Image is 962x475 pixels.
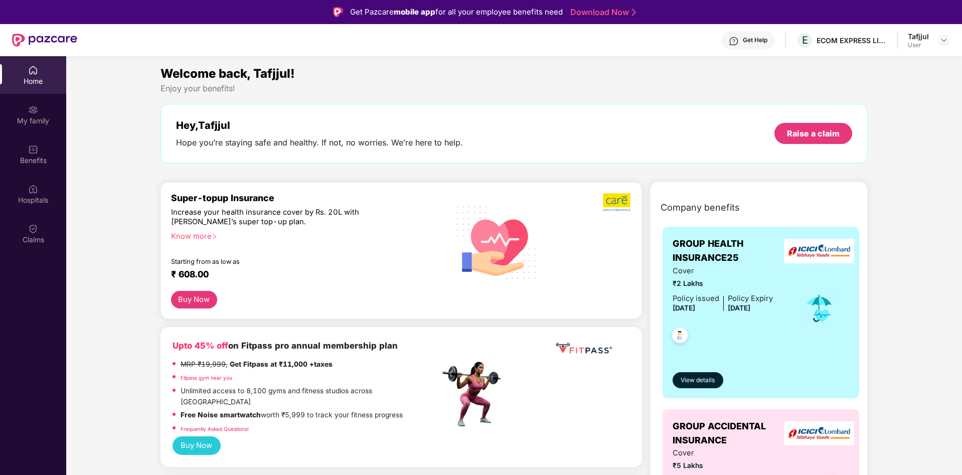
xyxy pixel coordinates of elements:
span: Cover [673,265,773,277]
div: Tafjjul [908,32,929,41]
button: Buy Now [171,291,217,308]
button: View details [673,372,723,388]
img: svg+xml;base64,PHN2ZyB4bWxucz0iaHR0cDovL3d3dy53My5vcmcvMjAwMC9zdmciIHhtbG5zOnhsaW5rPSJodHRwOi8vd3... [449,193,545,290]
img: icon [803,292,836,325]
div: Get Help [743,36,767,44]
img: svg+xml;base64,PHN2ZyBpZD0iSGVscC0zMngzMiIgeG1sbnM9Imh0dHA6Ly93d3cudzMub3JnLzIwMDAvc3ZnIiB3aWR0aD... [729,36,739,46]
div: Policy issued [673,293,719,304]
img: fpp.png [439,359,510,429]
p: worth ₹5,999 to track your fitness progress [181,410,403,421]
span: Company benefits [661,201,740,215]
div: Raise a claim [787,128,840,139]
div: Hey, Tafjjul [176,119,463,131]
strong: Get Fitpass at ₹11,000 +taxes [230,360,333,368]
div: Enjoy your benefits! [161,83,868,94]
img: Logo [333,7,343,17]
img: svg+xml;base64,PHN2ZyBpZD0iSG9zcGl0YWxzIiB4bWxucz0iaHR0cDovL3d3dy53My5vcmcvMjAwMC9zdmciIHdpZHRoPS... [28,184,38,194]
span: Cover [673,447,773,459]
img: fppp.png [554,339,614,358]
b: on Fitpass pro annual membership plan [173,341,398,351]
span: Welcome back, Tafjjul! [161,66,295,81]
img: svg+xml;base64,PHN2ZyB4bWxucz0iaHR0cDovL3d3dy53My5vcmcvMjAwMC9zdmciIHdpZHRoPSI0OC45NDMiIGhlaWdodD... [668,325,692,349]
span: [DATE] [728,304,750,312]
div: Get Pazcare for all your employee benefits need [350,6,563,18]
div: Policy Expiry [728,293,773,304]
span: GROUP HEALTH INSURANCE25 [673,237,789,265]
span: E [802,34,808,46]
div: Increase your health insurance cover by Rs. 20L with [PERSON_NAME]’s super top-up plan. [171,208,396,227]
span: [DATE] [673,304,695,312]
img: b5dec4f62d2307b9de63beb79f102df3.png [603,193,631,212]
del: MRP ₹19,999, [181,360,228,368]
div: ₹ 608.00 [171,269,430,281]
a: Frequently Asked Questions! [181,426,249,432]
strong: mobile app [394,7,435,17]
div: Hope you’re staying safe and healthy. If not, no worries. We’re here to help. [176,137,463,148]
span: ₹5 Lakhs [673,460,773,471]
img: svg+xml;base64,PHN2ZyBpZD0iSG9tZSIgeG1sbnM9Imh0dHA6Ly93d3cudzMub3JnLzIwMDAvc3ZnIiB3aWR0aD0iMjAiIG... [28,65,38,75]
div: Super-topup Insurance [171,193,440,203]
img: svg+xml;base64,PHN2ZyB3aWR0aD0iMjAiIGhlaWdodD0iMjAiIHZpZXdCb3g9IjAgMCAyMCAyMCIgZmlsbD0ibm9uZSIgeG... [28,105,38,115]
strong: Free Noise smartwatch [181,411,261,419]
span: View details [681,376,715,385]
a: Download Now [570,7,633,18]
img: Stroke [632,7,636,18]
div: Starting from as low as [171,258,397,265]
img: svg+xml;base64,PHN2ZyBpZD0iQ2xhaW0iIHhtbG5zPSJodHRwOi8vd3d3LnczLm9yZy8yMDAwL3N2ZyIgd2lkdGg9IjIwIi... [28,224,38,234]
span: ₹2 Lakhs [673,278,773,289]
div: ECOM EXPRESS LIMITED [817,36,887,45]
button: Buy Now [173,436,221,455]
span: GROUP ACCIDENTAL INSURANCE [673,419,789,448]
img: svg+xml;base64,PHN2ZyBpZD0iQmVuZWZpdHMiIHhtbG5zPSJodHRwOi8vd3d3LnczLm9yZy8yMDAwL3N2ZyIgd2lkdGg9Ij... [28,144,38,154]
span: right [212,234,217,239]
img: svg+xml;base64,PHN2ZyBpZD0iRHJvcGRvd24tMzJ4MzIiIHhtbG5zPSJodHRwOi8vd3d3LnczLm9yZy8yMDAwL3N2ZyIgd2... [940,36,948,44]
div: User [908,41,929,49]
div: Know more [171,232,434,239]
img: insurerLogo [784,239,854,263]
img: New Pazcare Logo [12,34,77,47]
p: Unlimited access to 8,100 gyms and fitness studios across [GEOGRAPHIC_DATA] [181,386,439,407]
a: Fitpass gym near you [181,375,232,381]
b: Upto 45% off [173,341,228,351]
img: insurerLogo [784,421,854,446]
